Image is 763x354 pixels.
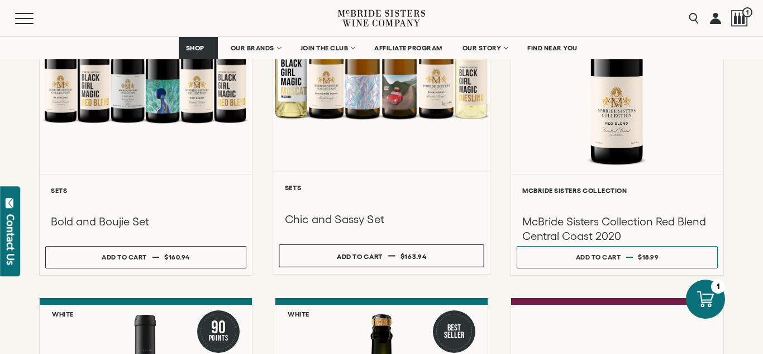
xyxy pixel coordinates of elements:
span: OUR BRANDS [231,44,274,52]
span: JOIN THE CLUB [301,44,349,52]
h6: Sets [51,187,241,194]
a: JOIN THE CLUB [293,37,362,59]
div: Add to cart [337,248,383,265]
h3: Bold and Boujie Set [51,214,241,229]
span: $160.94 [164,253,190,261]
h3: McBride Sisters Collection Red Blend Central Coast 2020 [522,214,712,243]
h6: McBride Sisters Collection [522,187,712,194]
span: $163.94 [400,252,426,259]
button: Add to cart $18.99 [517,246,718,268]
div: Add to cart [102,249,147,265]
h6: White [288,310,309,318]
span: $18.99 [638,253,659,261]
span: AFFILIATE PROGRAM [374,44,442,52]
button: Add to cart $163.94 [279,244,484,267]
span: FIND NEAR YOU [527,44,578,52]
a: OUR STORY [455,37,515,59]
a: OUR BRANDS [223,37,288,59]
button: Mobile Menu Trigger [15,13,55,24]
button: Add to cart $160.94 [45,246,246,268]
a: SHOP [179,37,218,59]
span: SHOP [186,44,205,52]
h6: Sets [285,184,479,191]
h3: Chic and Sassy Set [285,212,479,227]
h6: White [52,310,74,318]
span: OUR STORY [462,44,502,52]
span: 1 [742,7,752,17]
a: AFFILIATE PROGRAM [367,37,450,59]
div: Contact Us [5,214,16,265]
a: FIND NEAR YOU [520,37,585,59]
div: 1 [711,280,725,294]
div: Add to cart [576,249,621,265]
